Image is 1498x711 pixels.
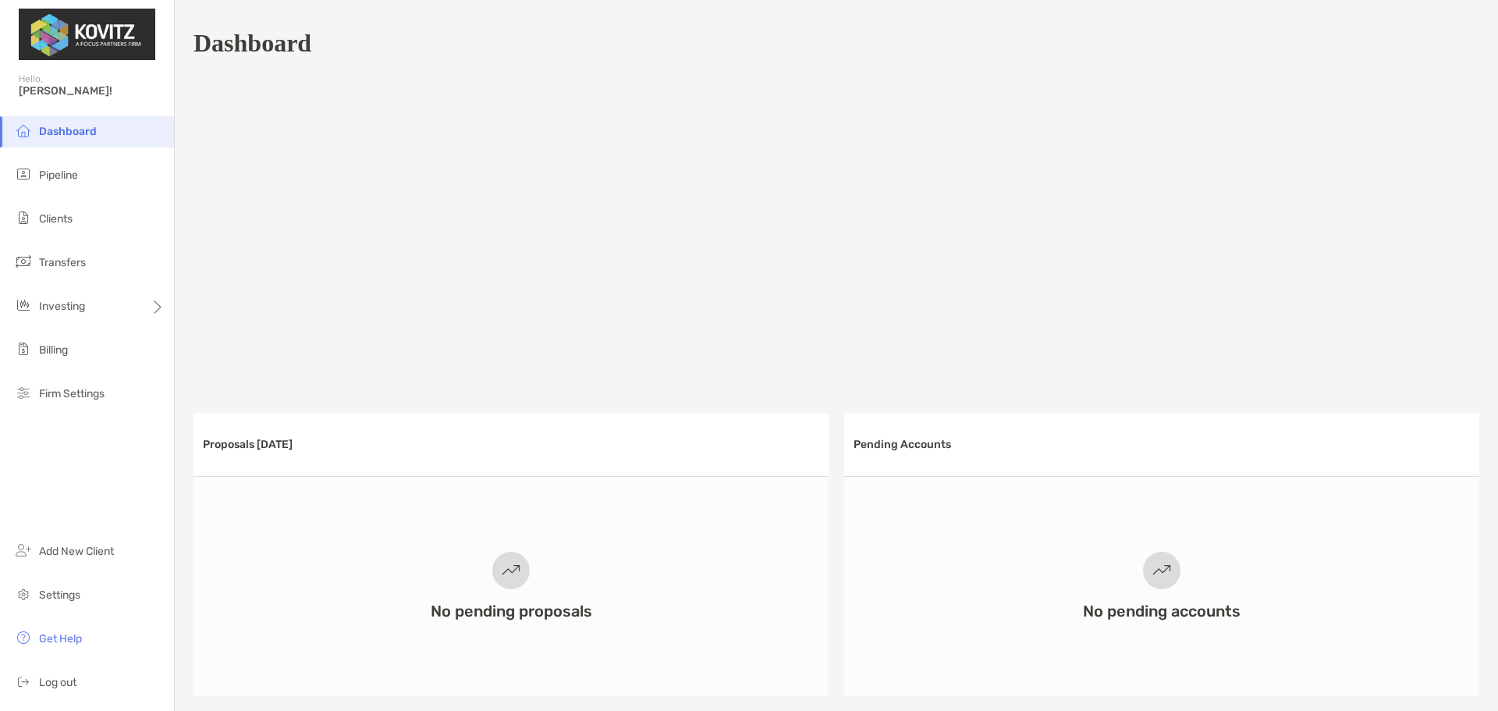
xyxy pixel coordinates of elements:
[14,252,33,271] img: transfers icon
[39,632,82,645] span: Get Help
[203,438,293,451] h3: Proposals [DATE]
[39,125,97,138] span: Dashboard
[19,84,165,98] span: [PERSON_NAME]!
[14,672,33,691] img: logout icon
[431,602,592,620] h3: No pending proposals
[39,300,85,313] span: Investing
[14,121,33,140] img: dashboard icon
[39,676,76,689] span: Log out
[1083,602,1241,620] h3: No pending accounts
[39,256,86,269] span: Transfers
[14,383,33,402] img: firm-settings icon
[19,6,155,62] img: Zoe Logo
[14,585,33,603] img: settings icon
[39,588,80,602] span: Settings
[39,212,73,226] span: Clients
[39,387,105,400] span: Firm Settings
[39,545,114,558] span: Add New Client
[14,208,33,227] img: clients icon
[39,169,78,182] span: Pipeline
[14,296,33,315] img: investing icon
[14,165,33,183] img: pipeline icon
[193,29,311,58] h1: Dashboard
[14,628,33,647] img: get-help icon
[39,343,68,357] span: Billing
[14,340,33,358] img: billing icon
[854,438,951,451] h3: Pending Accounts
[14,541,33,560] img: add_new_client icon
